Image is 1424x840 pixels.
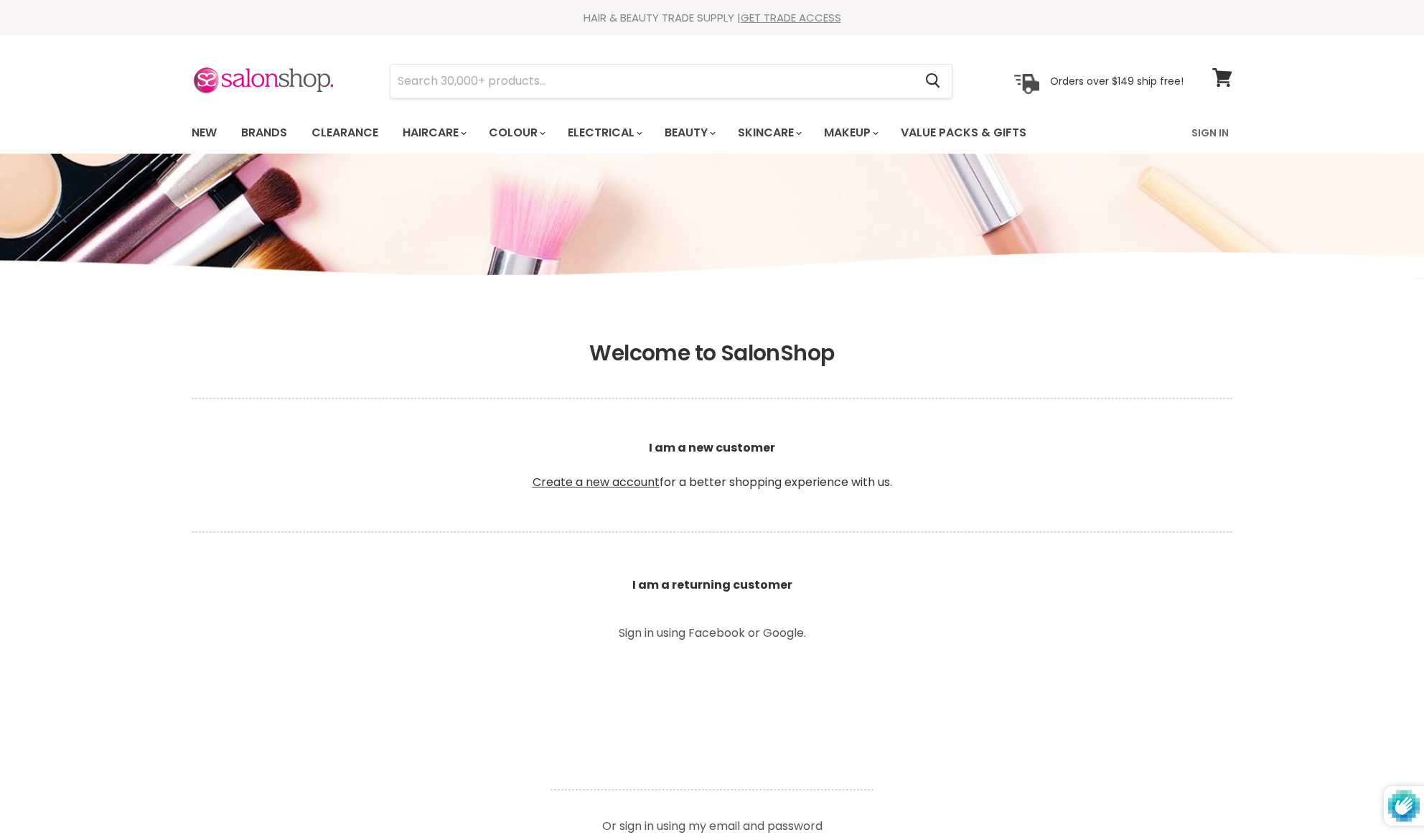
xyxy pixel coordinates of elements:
[649,439,775,456] b: I am a new customer
[741,10,841,25] a: GET TRADE ACCESS
[192,340,1232,366] h1: Welcome to SalonShop
[1183,118,1237,148] a: Sign In
[174,11,1250,25] div: HAIR & BEAUTY TRADE SUPPLY |
[1050,74,1184,87] p: Orders over $149 ship free!
[192,405,1232,526] p: for a better shopping experience with us.
[914,65,952,98] button: Search
[390,64,952,98] form: Product
[478,118,554,148] a: Colour
[301,118,389,148] a: Clearance
[181,118,228,148] a: New
[551,627,873,639] p: Sign in using Facebook or Google.
[551,809,873,832] p: Or sign in using my email and password
[1388,786,1420,826] img: Protected by hCaptcha
[813,118,887,148] a: Makeup
[181,112,1110,154] ul: Main menu
[230,118,298,148] a: Brands
[533,474,660,490] a: Create a new account
[632,577,792,593] b: I am a returning customer
[551,659,873,767] iframe: Social Login Buttons
[890,118,1037,148] a: Value Packs & Gifts
[557,118,651,148] a: Electrical
[654,118,724,148] a: Beauty
[727,118,810,148] a: Skincare
[392,118,475,148] a: Haircare
[174,112,1250,154] nav: Main
[390,65,914,98] input: Search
